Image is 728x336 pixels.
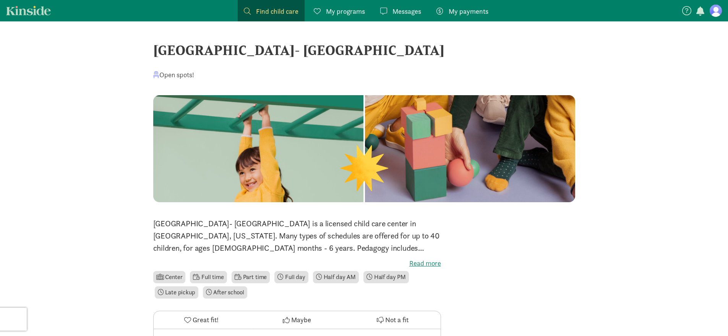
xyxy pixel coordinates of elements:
[326,6,365,16] span: My programs
[203,286,247,299] li: After school
[6,6,51,15] a: Kinside
[274,271,308,283] li: Full day
[154,311,249,329] button: Great fit!
[291,315,311,325] span: Maybe
[363,271,409,283] li: Half day PM
[345,311,440,329] button: Not a fit
[190,271,227,283] li: Full time
[153,40,575,60] div: [GEOGRAPHIC_DATA]- [GEOGRAPHIC_DATA]
[153,218,441,254] p: [GEOGRAPHIC_DATA]- [GEOGRAPHIC_DATA] is a licensed child care center in [GEOGRAPHIC_DATA], [US_ST...
[193,315,219,325] span: Great fit!
[153,70,194,80] div: Open spots!
[153,259,441,268] label: Read more
[256,6,298,16] span: Find child care
[155,286,198,299] li: Late pickup
[153,271,186,283] li: Center
[249,311,345,329] button: Maybe
[232,271,270,283] li: Part time
[313,271,359,283] li: Half day AM
[449,6,488,16] span: My payments
[392,6,421,16] span: Messages
[385,315,409,325] span: Not a fit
